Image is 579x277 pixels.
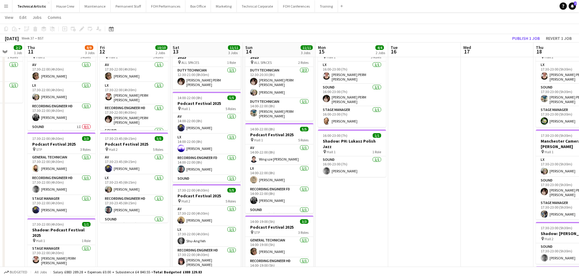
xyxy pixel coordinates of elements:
app-card-role: Sound1/116:00-23:00 (7h)[PERSON_NAME] [318,156,386,177]
button: Budgeted [3,269,28,275]
span: 10/10 [155,45,167,50]
div: 17:30-22:00 (4h30m)5/5Podcast Festival 2025 Hall 25 RolesAV1/117:30-22:00 (4h30m)[PERSON_NAME]LX1... [173,184,241,274]
span: Hall 2 [181,199,190,203]
span: 16 [390,48,398,55]
span: 7 [574,2,577,5]
span: 5/5 [300,127,308,131]
app-job-card: 17:30-22:00 (4h30m)1/1Shadow: Podcast Festival 2025 Hall 11 RoleStage Manager1/117:30-22:00 (4h30... [27,218,95,268]
button: Box Office [185,0,211,12]
app-card-role: Recording Engineer HD1/117:30-22:00 (4h30m)[PERSON_NAME] PERM [PERSON_NAME] [100,105,168,127]
span: 11/11 [301,45,313,50]
span: Total Budgeted £888 129.83 [153,270,202,274]
span: Hall 2 [109,147,118,152]
app-card-role: AV1/117:30-22:00 (4h30m)[PERSON_NAME] [27,61,95,82]
app-card-role: Sound1I0/117:30-22:00 (4h30m) [27,123,95,144]
span: Wed [463,45,471,50]
button: FOH Performances [146,0,185,12]
app-job-card: 16:00-23:00 (7h)3/3PH: Lukasz Polish Jazz Hall 13 RolesLX1/116:00-23:00 (7h)[PERSON_NAME] PERM [P... [318,40,386,127]
span: 1/1 [373,133,381,138]
span: 17:30-23:00 (5h30m) [541,226,572,230]
span: 5 Roles [226,106,236,111]
span: 14:00-22:00 (8h) [250,127,275,131]
button: Revert 1 job [543,34,574,42]
app-card-role: LX1/114:00-22:00 (8h)[PERSON_NAME] [245,165,313,186]
h3: Shadow: Podcast Festival 2025 [27,227,95,238]
div: 17:30-22:00 (4h30m)5/5Podcast Festival 2025 Hall 15 RolesAV1/117:30-22:00 (4h30m)[PERSON_NAME]LX1... [100,40,168,130]
a: Edit [17,13,29,21]
span: 17:30-23:00 (5h30m) [541,133,572,138]
button: Permanent Staff [111,0,146,12]
span: 3/3 [82,136,91,141]
div: 3 Jobs [301,50,312,55]
div: 1 Job [14,50,22,55]
app-card-role: Sound1/1 [100,127,168,148]
span: 14:00-19:00 (5h) [250,219,275,224]
div: 17:30-23:45 (6h15m)5/5Podcast Festival 2025 Hall 25 RolesAV1/117:30-23:45 (6h15m)[PERSON_NAME]LX1... [100,133,168,223]
span: 5 Roles [153,147,163,152]
app-card-role: Recording Engineer FD1/114:00-22:00 (8h)[PERSON_NAME] [173,154,241,175]
button: Marketing [211,0,237,12]
a: 7 [569,2,576,10]
span: 4/4 [375,45,384,50]
span: STP [254,230,260,235]
app-card-role: Stage Manager1/117:30-22:00 (4h30m)[PERSON_NAME] [27,195,95,216]
span: 3 Roles [298,230,308,235]
h3: Podcast Festival 2025 [27,141,95,147]
app-card-role: Sound1/114:00-22:00 (8h) [245,206,313,227]
h3: Podcast Festival 2025 [245,132,313,137]
button: Maintenance [80,0,111,12]
h3: Podcast Festival 2025 [245,224,313,230]
app-card-role: AV1/114:00-22:00 (8h)[PERSON_NAME] [173,113,241,134]
span: 14 [244,48,253,55]
span: Budgeted [10,270,27,274]
span: 14:00-22:00 (8h) [177,95,202,100]
app-card-role: LX1/117:30-23:45 (6h15m)[PERSON_NAME] [100,175,168,195]
span: Hall 1 [327,150,336,154]
div: 3 Jobs [228,50,240,55]
span: 2 Roles [298,60,308,65]
app-card-role: LX1/117:30-22:00 (4h30m)[PERSON_NAME] [27,82,95,103]
span: Jobs [33,15,42,20]
app-card-role: General Technician1/117:30-22:00 (4h30m)[PERSON_NAME] [27,154,95,175]
span: 11/11 [228,45,240,50]
div: [DATE] [5,35,19,41]
span: Thu [536,45,543,50]
span: 17:30-22:00 (4h30m) [32,136,64,141]
span: Hall 1 [181,106,190,111]
a: Jobs [30,13,44,21]
span: Hall 1 [254,138,263,142]
span: 3/3 [300,219,308,224]
button: Technical Artistic [12,0,51,12]
span: Thu [27,45,35,50]
span: 2/2 [14,45,22,50]
div: 14:00-22:00 (8h)5/5Podcast Festival 2025 Hall 15 RolesAV1/114:00-22:00 (8h)[PERSON_NAME]LX1/114:0... [173,92,241,182]
app-job-card: 12:30-22:00 (9h30m)3/3Duty Tech: Podcast Festival 2025 ALL SPACES2 RolesDuty Technician2/212:30-2... [245,40,313,121]
span: Mon [318,45,326,50]
div: 3 Jobs [85,50,95,55]
button: House Crew [51,0,80,12]
span: 5 Roles [226,199,236,203]
app-card-role: Recording Engineer HD1/117:30-23:45 (6h15m)[PERSON_NAME] [100,195,168,216]
span: 17:30-22:00 (4h30m) [32,222,64,227]
app-job-card: 14:00-22:00 (8h)5/5Podcast Festival 2025 Hall 15 RolesAV1/114:00-22:00 (8h)Wing sze [PERSON_NAME]... [245,123,313,213]
span: Sun [245,45,253,50]
span: 1 Role [82,238,91,243]
app-card-role: AV1/117:30-22:00 (4h30m)[PERSON_NAME] [173,206,241,226]
h3: Podcast Festival 2025 [100,141,168,147]
span: 12 [99,48,105,55]
h3: Shadow: PH: Lukasz Polish Jazz [318,138,386,149]
span: View [5,15,13,20]
span: Tue [391,45,398,50]
a: View [2,13,16,21]
button: Publish 1 job [510,34,542,42]
span: 17:30-23:45 (6h15m) [105,136,136,141]
app-card-role: General Technician1/114:00-19:00 (5h)[PERSON_NAME] [245,237,313,258]
span: Comms [48,15,61,20]
app-card-role: Stage Manager1/116:00-23:00 (7h)[PERSON_NAME] [318,106,386,127]
span: 17 [462,48,471,55]
app-job-card: 12:30-21:00 (8h30m)1/1Duty Tech: Podcast Festival 2025 ALL SPACES1 RoleDuty Technician1/112:30-21... [173,40,241,89]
